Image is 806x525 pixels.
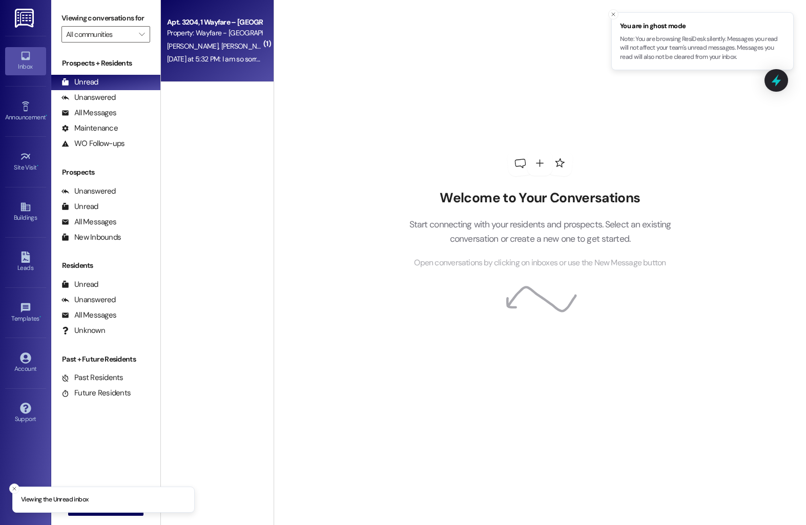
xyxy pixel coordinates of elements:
div: WO Follow-ups [61,138,125,149]
div: Unread [61,279,98,290]
label: Viewing conversations for [61,10,150,26]
span: [PERSON_NAME] [221,41,272,51]
h2: Welcome to Your Conversations [394,190,687,206]
div: Maintenance [61,123,118,134]
div: All Messages [61,310,116,321]
span: Open conversations by clicking on inboxes or use the New Message button [414,257,666,269]
div: Future Residents [61,388,131,398]
button: Close toast [608,9,618,19]
a: Support [5,400,46,427]
div: All Messages [61,108,116,118]
span: You are in ghost mode [620,21,785,31]
i:  [139,30,144,38]
span: • [37,162,38,170]
img: ResiDesk Logo [15,9,36,28]
p: Start connecting with your residents and prospects. Select an existing conversation or create a n... [394,217,687,246]
div: Unanswered [61,92,116,103]
div: Unanswered [61,186,116,197]
div: Property: Wayfare - [GEOGRAPHIC_DATA] [167,28,262,38]
div: Residents [51,260,160,271]
div: Unanswered [61,295,116,305]
p: Note: You are browsing ResiDesk silently. Messages you read will not affect your team's unread me... [620,35,785,62]
button: Close toast [9,484,19,494]
span: • [39,313,41,321]
div: Apt. 3204, 1 Wayfare – [GEOGRAPHIC_DATA] [167,17,262,28]
div: [DATE] at 5:32 PM: I am so sorry to hear that you are having [167,54,341,64]
div: Unread [61,77,98,88]
div: Past + Future Residents [51,354,160,365]
a: Site Visit • [5,148,46,176]
a: Account [5,349,46,377]
a: Inbox [5,47,46,75]
p: Viewing the Unread inbox [21,495,88,505]
div: All Messages [61,217,116,227]
div: Unknown [61,325,105,336]
a: Buildings [5,198,46,226]
span: • [46,112,47,119]
span: [PERSON_NAME] [167,41,221,51]
div: Prospects + Residents [51,58,160,69]
div: Unread [61,201,98,212]
div: Prospects [51,167,160,178]
a: Templates • [5,299,46,327]
input: All communities [66,26,134,43]
a: Leads [5,248,46,276]
div: Past Residents [61,372,123,383]
div: New Inbounds [61,232,121,243]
